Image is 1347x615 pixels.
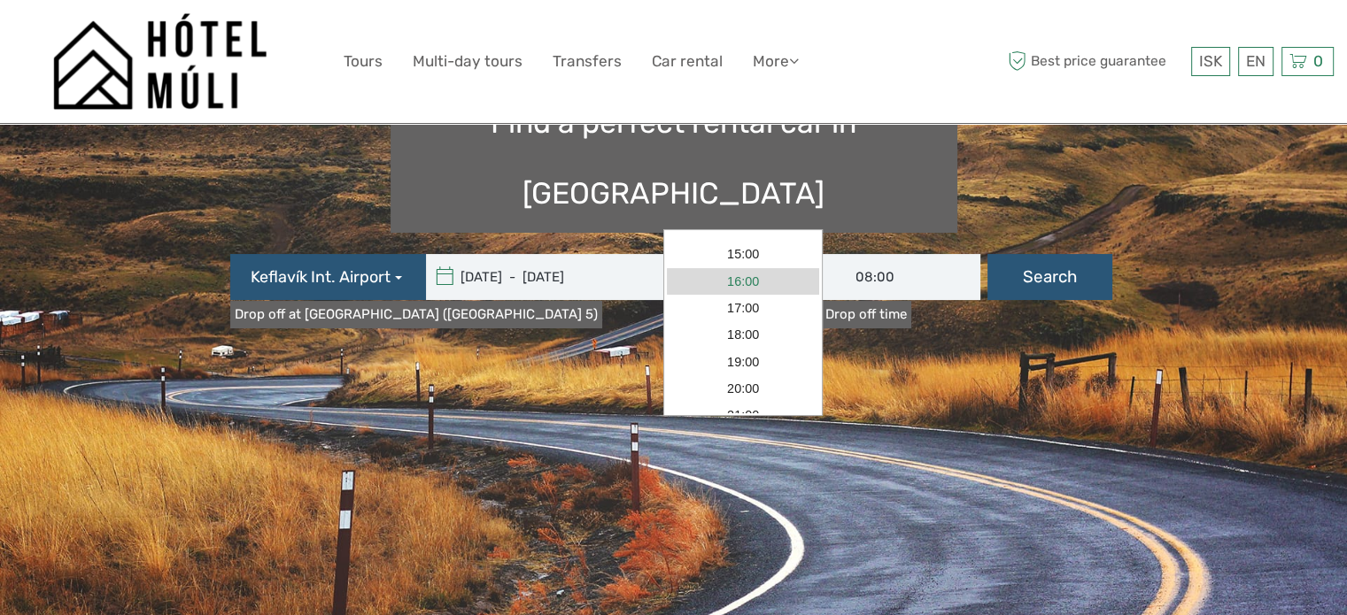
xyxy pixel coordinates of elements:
a: Tours [344,49,383,74]
span: Keflavík Int. Airport [251,266,391,289]
button: Open LiveChat chat widget [204,27,225,49]
a: Drop off at [GEOGRAPHIC_DATA] ([GEOGRAPHIC_DATA] 5) [230,301,602,328]
input: Pick up and drop off date [426,254,665,300]
a: More [753,49,799,74]
a: 16:00 [667,268,819,295]
img: 1276-09780d38-f550-4f2e-b773-0f2717b8e24e_logo_big.png [53,13,267,110]
a: Car rental [652,49,723,74]
label: Drop off time [821,301,911,328]
h1: Find a perfect rental car in [GEOGRAPHIC_DATA] [391,82,957,233]
a: 15:00 [667,242,819,268]
a: 17:00 [667,295,819,321]
a: Multi-day tours [413,49,523,74]
span: Best price guarantee [1003,47,1187,76]
a: 19:00 [667,349,819,375]
span: ISK [1199,52,1222,70]
a: Transfers [553,49,622,74]
div: EN [1238,47,1273,76]
span: 0 [1311,52,1326,70]
a: 20:00 [667,375,819,402]
input: Drop off time [821,254,980,300]
button: Keflavík Int. Airport [230,254,426,300]
button: Search [987,254,1112,300]
p: We're away right now. Please check back later! [25,31,200,45]
a: 18:00 [667,321,819,348]
a: 21:00 [667,402,819,428]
